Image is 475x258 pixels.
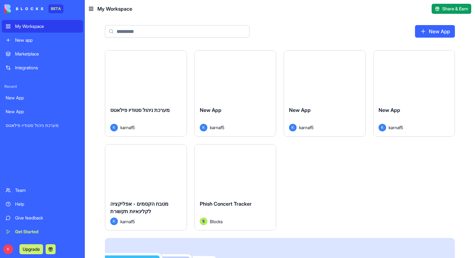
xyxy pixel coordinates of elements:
div: מערכת ניהול סטודיו פילאטס [6,122,79,129]
div: Integrations [15,65,79,71]
span: Share & Earn [442,6,468,12]
div: Give feedback [15,215,79,221]
span: K [3,244,13,254]
span: karnaf5 [120,124,135,131]
a: Get Started [2,225,83,238]
span: Blocks [210,218,223,225]
img: Avatar [200,218,207,225]
a: מערכת ניהול סטודיו פילאטסKkarnaf5 [105,50,187,137]
span: karnaf5 [389,124,403,131]
span: K [200,124,207,131]
a: New AppKkarnaf5 [373,50,455,137]
span: karnaf5 [210,124,224,131]
div: Get Started [15,229,79,235]
a: BETA [4,4,63,13]
span: karnaf5 [120,218,135,225]
a: New AppKkarnaf5 [284,50,366,137]
span: New App [289,107,311,113]
button: Share & Earn [432,4,471,14]
span: Phish Concert Tracker [200,201,252,207]
div: New App [6,108,79,115]
div: Marketplace [15,51,79,57]
span: K [110,218,118,225]
a: New App [415,25,455,38]
a: Give feedback [2,212,83,224]
button: Upgrade [19,244,43,254]
a: Team [2,184,83,197]
span: New App [200,107,221,113]
a: Help [2,198,83,210]
img: logo [4,4,43,13]
div: BETA [48,4,63,13]
span: New App [379,107,400,113]
a: My Workspace [2,20,83,33]
a: Integrations [2,61,83,74]
span: מערכת ניהול סטודיו פילאטס [110,107,170,113]
a: מערכת ניהול סטודיו פילאטס [2,119,83,132]
span: My Workspace [97,5,132,13]
span: K [289,124,297,131]
span: karnaf5 [299,124,314,131]
a: Marketplace [2,48,83,60]
div: Help [15,201,79,207]
a: Phish Concert TrackerAvatarBlocks [194,144,276,231]
span: מטבח הקסמים - אפליקציה לקלינאיות תקשורת [110,201,168,214]
span: K [379,124,386,131]
a: Upgrade [19,246,43,252]
div: New app [15,37,79,43]
div: New App [6,95,79,101]
div: My Workspace [15,23,79,29]
a: מטבח הקסמים - אפליקציה לקלינאיות תקשורתKkarnaf5 [105,144,187,231]
span: Recent [2,84,83,89]
a: New App [2,92,83,104]
a: New app [2,34,83,46]
a: New AppKkarnaf5 [194,50,276,137]
div: Team [15,187,79,193]
a: New App [2,105,83,118]
span: K [110,124,118,131]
